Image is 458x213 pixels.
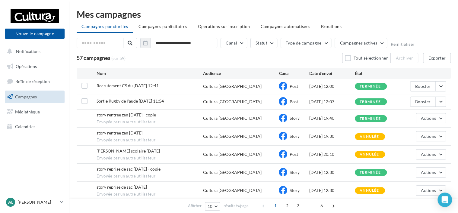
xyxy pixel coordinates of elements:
span: Actions [421,116,436,121]
span: Sortie Rugby de l'aude 20-09-2025 11:54 [97,98,164,103]
span: Campagnes automatisées [261,24,310,29]
span: Notifications [16,49,40,54]
button: Booster [410,81,436,91]
button: Réinitialiser [390,42,415,47]
span: Envoyée par un autre utilisateur [97,137,203,143]
div: annulée [360,135,379,139]
button: Statut [250,38,277,48]
div: Cultura [GEOGRAPHIC_DATA] [203,151,262,157]
div: Date d'envoi [309,70,355,76]
div: terminée [360,85,381,88]
button: Nouvelle campagne [5,29,65,39]
span: Campagnes actives [340,40,377,45]
div: [DATE] 19:30 [309,133,355,139]
span: 3 [293,201,303,211]
button: Exporter [423,53,451,63]
div: [DATE] 12:30 [309,169,355,175]
span: story reprise de sac 06/09/2025 - copie [97,166,161,171]
span: 6 [317,201,326,211]
span: Envoyée par un autre utilisateur [97,119,203,125]
div: annulée [360,189,379,193]
div: État [355,70,400,76]
div: [DATE] 12:30 [309,187,355,193]
span: Story [289,134,299,139]
div: Cultura [GEOGRAPHIC_DATA] [203,169,262,175]
span: Médiathèque [15,109,40,114]
span: Boîte de réception [15,79,50,84]
button: Actions [416,131,446,141]
div: [DATE] 12:07 [309,99,355,105]
div: Canal [279,70,309,76]
span: Post [289,84,298,89]
span: Operations sur inscription [198,24,250,29]
span: 2 [282,201,292,211]
div: Audience [203,70,279,76]
div: Cultura [GEOGRAPHIC_DATA] [203,99,262,105]
div: Mes campagnes [77,10,451,19]
div: Open Intercom Messenger [437,193,452,207]
span: Actions [421,134,436,139]
button: Tout sélectionner [342,53,390,63]
a: Opérations [4,60,66,73]
span: 1 [271,201,280,211]
span: Brouillons [321,24,342,29]
div: [DATE] 19:40 [309,115,355,121]
span: Story [289,188,299,193]
span: Actions [421,152,436,157]
span: Post [289,152,298,157]
span: Calendrier [15,124,35,129]
span: Afficher [188,203,202,209]
button: Actions [416,167,446,177]
button: Actions [416,149,446,159]
span: story rentree zen 12/09/25 - copie [97,112,156,117]
div: Nom [97,70,203,76]
span: résultats/page [223,203,248,209]
span: ... [305,201,315,211]
div: Cultura [GEOGRAPHIC_DATA] [203,133,262,139]
span: Actions [421,188,436,193]
button: Notifications [4,45,63,58]
span: Story [289,116,299,121]
span: Opérations [16,64,37,69]
div: annulée [360,153,379,156]
span: 10 [208,204,213,209]
span: manuel scolaire 08/09/25 [97,148,160,153]
div: Cultura [GEOGRAPHIC_DATA] [203,115,262,121]
div: terminée [360,171,381,174]
a: Médiathèque [4,106,66,118]
span: Campagnes publicitaires [138,24,187,29]
span: Envoyée par un autre utilisateur [97,174,203,179]
div: terminée [360,100,381,104]
button: Type de campagne [281,38,332,48]
button: Actions [416,113,446,123]
div: Cultura [GEOGRAPHIC_DATA] [203,83,262,89]
span: Campagnes [15,94,37,99]
span: Recrutement CS du 22-09-2025 12:41 [97,83,159,88]
a: Campagnes [4,91,66,103]
div: [DATE] 12:00 [309,83,355,89]
span: story rentree zen 12/09/25 [97,130,142,135]
a: Calendrier [4,120,66,133]
span: Envoyée par un autre utilisateur [97,156,203,161]
a: Boîte de réception [4,75,66,88]
span: Actions [421,170,436,175]
span: Post [289,99,298,104]
button: Booster [410,97,436,107]
span: Al [8,199,13,205]
button: Canal [221,38,247,48]
div: terminée [360,117,381,121]
span: story reprise de sac 06/09/2025 [97,184,147,190]
span: 57 campagnes [77,54,110,61]
span: Story [289,170,299,175]
button: 10 [205,202,220,211]
span: Envoyée par un autre utilisateur [97,192,203,197]
button: Actions [416,185,446,196]
p: [PERSON_NAME] [17,199,58,205]
button: Campagnes actives [335,38,387,48]
span: (sur 59) [111,55,126,61]
a: Al [PERSON_NAME] [5,196,65,208]
div: Cultura [GEOGRAPHIC_DATA] [203,187,262,193]
div: [DATE] 20:10 [309,151,355,157]
button: Archiver [390,53,418,63]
